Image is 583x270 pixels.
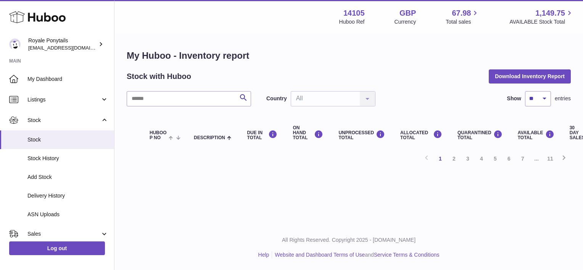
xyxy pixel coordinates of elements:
[272,251,439,259] li: and
[457,130,502,140] div: QUARANTINED Total
[9,39,21,50] img: qphill92@gmail.com
[127,71,191,82] h2: Stock with Huboo
[27,136,108,143] span: Stock
[28,45,112,51] span: [EMAIL_ADDRESS][DOMAIN_NAME]
[150,130,167,140] span: Huboo P no
[400,130,442,140] div: ALLOCATED Total
[530,152,543,166] span: ...
[28,37,97,51] div: Royale Ponytails
[27,174,108,181] span: Add Stock
[339,18,365,26] div: Huboo Ref
[446,18,480,26] span: Total sales
[27,117,100,124] span: Stock
[395,18,416,26] div: Currency
[543,152,557,166] a: 11
[27,76,108,83] span: My Dashboard
[399,8,416,18] strong: GBP
[509,8,574,26] a: 1,149.75 AVAILABLE Stock Total
[275,252,365,258] a: Website and Dashboard Terms of Use
[121,236,577,244] p: All Rights Reserved. Copyright 2025 - [DOMAIN_NAME]
[516,152,530,166] a: 7
[27,211,108,218] span: ASN Uploads
[258,252,269,258] a: Help
[266,95,287,102] label: Country
[293,125,323,141] div: ON HAND Total
[27,230,100,238] span: Sales
[338,130,385,140] div: UNPROCESSED Total
[27,192,108,199] span: Delivery History
[127,50,571,62] h1: My Huboo - Inventory report
[461,152,475,166] a: 3
[535,8,565,18] span: 1,149.75
[446,8,480,26] a: 67.98 Total sales
[452,8,471,18] span: 67.98
[488,152,502,166] a: 5
[9,241,105,255] a: Log out
[27,155,108,162] span: Stock History
[507,95,521,102] label: Show
[343,8,365,18] strong: 14105
[247,130,277,140] div: DUE IN TOTAL
[509,18,574,26] span: AVAILABLE Stock Total
[447,152,461,166] a: 2
[433,152,447,166] a: 1
[555,95,571,102] span: entries
[194,135,225,140] span: Description
[475,152,488,166] a: 4
[489,69,571,83] button: Download Inventory Report
[502,152,516,166] a: 6
[27,96,100,103] span: Listings
[374,252,440,258] a: Service Terms & Conditions
[518,130,554,140] div: AVAILABLE Total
